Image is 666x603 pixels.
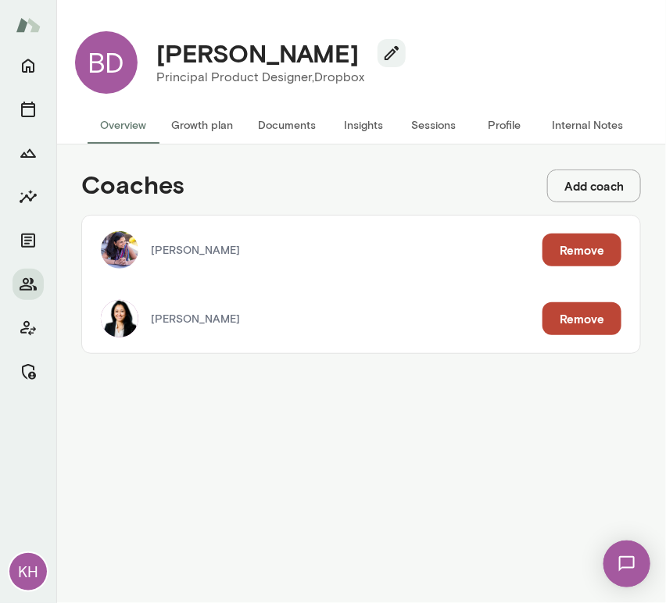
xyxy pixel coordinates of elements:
button: Documents [245,106,328,144]
p: [PERSON_NAME] [151,311,542,326]
h4: [PERSON_NAME] [156,38,359,68]
button: Add coach [547,169,641,202]
button: Home [13,50,44,81]
div: KH [9,553,47,591]
button: Growth Plan [13,137,44,169]
button: Manage [13,356,44,387]
button: Insights [13,181,44,212]
h4: Coaches [81,169,184,202]
button: Sessions [13,94,44,125]
button: Documents [13,225,44,256]
img: Aradhana Goel [101,231,138,269]
img: Monica Aggarwal [101,300,138,337]
button: Profile [469,106,539,144]
img: Mento [16,10,41,40]
button: Remove [542,234,621,266]
button: Sessions [399,106,469,144]
button: Client app [13,312,44,344]
div: BD [75,31,138,94]
button: Internal Notes [539,106,636,144]
p: [PERSON_NAME] [151,242,542,258]
button: Growth plan [159,106,245,144]
button: Members [13,269,44,300]
button: Remove [542,302,621,335]
button: Insights [328,106,399,144]
p: Principal Product Designer, Dropbox [156,68,393,87]
button: Overview [88,106,159,144]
